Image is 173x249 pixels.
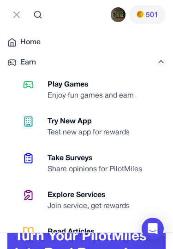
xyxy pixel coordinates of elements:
span: 501 [146,10,158,21]
img: PMs [137,11,144,18]
div: Play Games [48,79,141,90]
a: Explore ServicesJoin service, get rewards [11,184,173,217]
div: Read Articles [48,226,139,237]
button: PMs501 [129,6,166,24]
a: Play GamesEnjoy fun games and earn [11,74,173,107]
div: Enjoy fun games and earn [48,90,141,101]
div: Take Surveys [48,153,149,164]
div: Test new app for rewards [48,127,137,138]
div: Join service, get rewards [48,201,137,212]
span: Earn [20,57,36,68]
a: Take SurveysShare opinions for PilotMiles [11,147,173,180]
div: Share opinions for PilotMiles [48,164,149,175]
div: Open Intercom Messenger [142,218,164,240]
div: Try New App [48,116,137,127]
span: Home [20,37,41,48]
div: Explore Services [48,190,137,201]
a: Try New AppTest new app for rewards [11,110,173,144]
